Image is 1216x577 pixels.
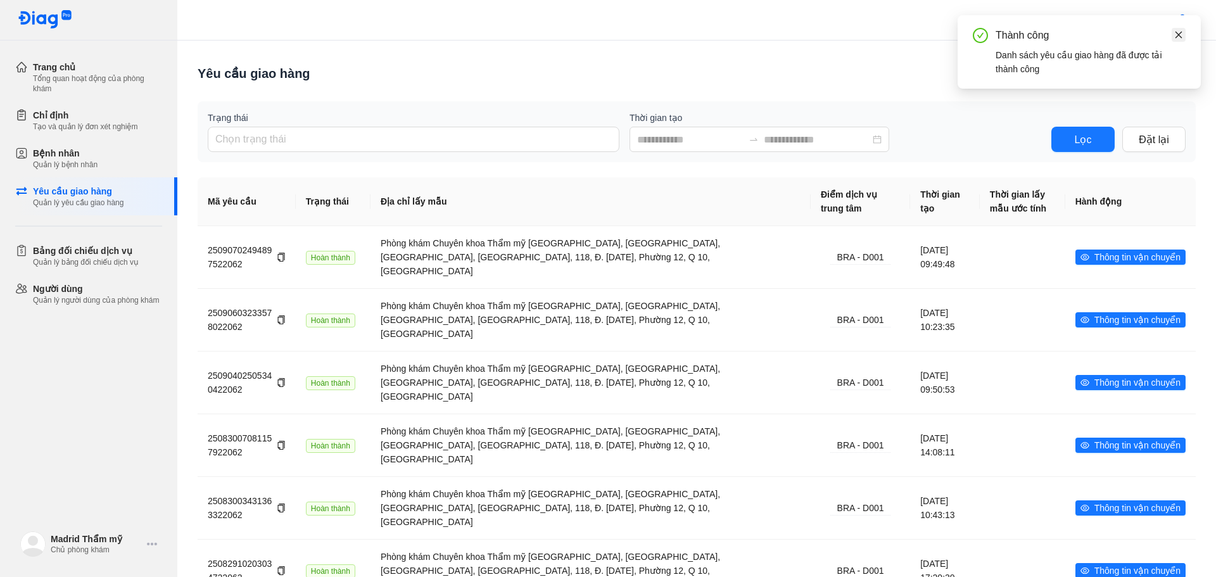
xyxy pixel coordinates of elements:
th: Thời gian tạo [910,177,980,226]
span: Hoàn thành [306,376,355,390]
div: Bệnh nhân [33,147,98,160]
span: to [749,134,759,144]
div: 25090603233578022062 [208,306,286,334]
td: [DATE] 10:43:13 [910,476,980,539]
th: Trạng thái [296,177,370,226]
span: Hoàn thành [306,314,355,327]
div: Tạo và quản lý đơn xét nghiệm [33,122,137,132]
div: Phòng khám Chuyên khoa Thẩm mỹ [GEOGRAPHIC_DATA], [GEOGRAPHIC_DATA], [GEOGRAPHIC_DATA], [GEOGRAPH... [381,424,801,466]
label: Trạng thái [208,111,619,124]
div: Tổng quan hoạt động của phòng khám [33,73,162,94]
div: Chủ phòng khám [51,545,142,555]
span: Lọc [1075,132,1092,148]
span: copy [277,253,286,262]
span: eye [1080,378,1089,387]
td: [DATE] 09:50:53 [910,351,980,414]
div: Quản lý bảng đối chiếu dịch vụ [33,257,139,267]
div: Quản lý yêu cầu giao hàng [33,198,123,208]
div: BRA - D001 [830,438,890,453]
span: eye [1080,504,1089,512]
span: swap-right [749,134,759,144]
div: Yêu cầu giao hàng [33,185,123,198]
span: Thông tin vận chuyển [1094,501,1181,515]
div: 25083007081157922062 [208,431,286,459]
span: Thông tin vận chuyển [1094,438,1181,452]
span: copy [277,315,286,324]
div: Chỉ định [33,109,137,122]
span: Đặt lại [1139,132,1169,148]
button: eyeThông tin vận chuyển [1075,438,1186,453]
div: Phòng khám Chuyên khoa Thẩm mỹ [GEOGRAPHIC_DATA], [GEOGRAPHIC_DATA], [GEOGRAPHIC_DATA], [GEOGRAPH... [381,362,801,403]
button: Lọc [1051,127,1115,152]
img: logo [18,10,72,30]
div: BRA - D001 [830,376,890,390]
span: Thông tin vận chuyển [1094,376,1181,390]
div: 25083003431363322062 [208,494,286,522]
button: eyeThông tin vận chuyển [1075,250,1186,265]
td: [DATE] 14:08:11 [910,414,980,476]
span: Hoàn thành [306,439,355,453]
div: Phòng khám Chuyên khoa Thẩm mỹ [GEOGRAPHIC_DATA], [GEOGRAPHIC_DATA], [GEOGRAPHIC_DATA], [GEOGRAPH... [381,487,801,529]
div: BRA - D001 [830,313,890,327]
div: Quản lý bệnh nhân [33,160,98,170]
span: eye [1080,315,1089,324]
span: eye [1080,566,1089,575]
div: Bảng đối chiếu dịch vụ [33,244,139,257]
th: Mã yêu cầu [198,177,296,226]
div: Danh sách yêu cầu giao hàng đã được tải thành công [996,48,1186,76]
div: BRA - D001 [830,250,890,265]
div: Thành công [996,28,1186,43]
span: copy [277,566,286,575]
div: Người dùng [33,282,159,295]
th: Thời gian lấy mẫu ước tính [980,177,1065,226]
div: BRA - D001 [830,501,890,516]
span: check-circle [973,28,988,43]
button: eyeThông tin vận chuyển [1075,312,1186,327]
span: copy [277,378,286,387]
div: 25090702494897522062 [208,243,286,271]
span: Hoàn thành [306,251,355,265]
span: close [1174,30,1183,39]
span: Thông tin vận chuyển [1094,250,1181,264]
span: Thông tin vận chuyển [1094,313,1181,327]
th: Điểm dịch vụ trung tâm [811,177,910,226]
div: Phòng khám Chuyên khoa Thẩm mỹ [GEOGRAPHIC_DATA], [GEOGRAPHIC_DATA], [GEOGRAPHIC_DATA], [GEOGRAPH... [381,299,801,341]
td: [DATE] 10:23:35 [910,288,980,351]
div: Quản lý người dùng của phòng khám [33,295,159,305]
div: Madrid Thẩm mỹ [51,533,142,545]
span: Hoàn thành [306,502,355,516]
th: Hành động [1065,177,1196,226]
button: eyeThông tin vận chuyển [1075,375,1186,390]
span: copy [277,441,286,450]
td: [DATE] 09:49:48 [910,226,980,288]
div: Yêu cầu giao hàng [198,65,310,82]
img: logo [20,531,46,557]
span: eye [1080,253,1089,262]
span: eye [1080,441,1089,450]
div: Phòng khám Chuyên khoa Thẩm mỹ [GEOGRAPHIC_DATA], [GEOGRAPHIC_DATA], [GEOGRAPHIC_DATA], [GEOGRAPH... [381,236,801,278]
label: Thời gian tạo [630,111,1041,124]
div: Trang chủ [33,61,162,73]
button: eyeThông tin vận chuyển [1075,500,1186,516]
div: 25090402505340422062 [208,369,286,396]
span: copy [277,504,286,512]
th: Địa chỉ lấy mẫu [370,177,811,226]
button: Đặt lại [1122,127,1186,152]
